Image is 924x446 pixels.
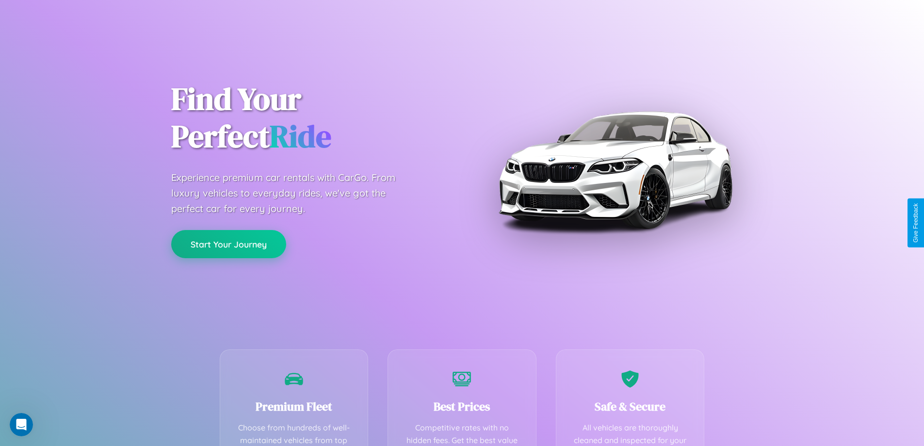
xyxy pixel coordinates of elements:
span: Ride [270,115,331,157]
h1: Find Your Perfect [171,81,448,155]
h3: Best Prices [403,398,521,414]
h3: Premium Fleet [235,398,354,414]
iframe: Intercom live chat [10,413,33,436]
p: Experience premium car rentals with CarGo. From luxury vehicles to everyday rides, we've got the ... [171,170,414,216]
h3: Safe & Secure [571,398,690,414]
div: Give Feedback [912,203,919,243]
img: Premium BMW car rental vehicle [494,49,736,291]
button: Start Your Journey [171,230,286,258]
